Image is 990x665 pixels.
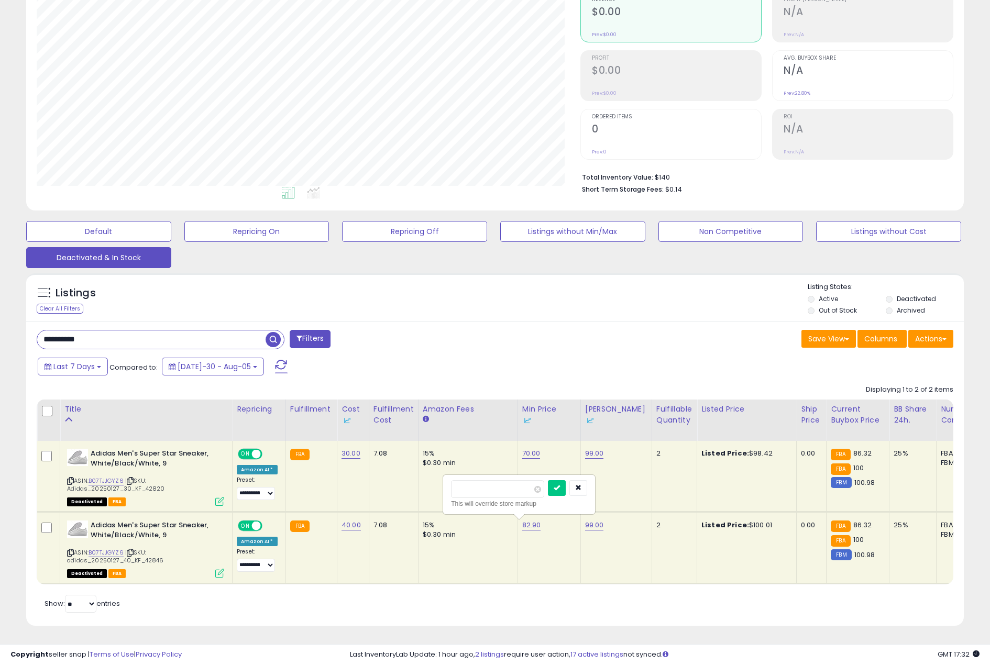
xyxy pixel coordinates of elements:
[67,476,165,492] span: | SKU: Adidas_20250127_30_KF_42820
[109,362,158,372] span: Compared to:
[801,449,818,458] div: 0.00
[67,520,224,577] div: ASIN:
[801,330,856,348] button: Save View
[656,449,689,458] div: 2
[784,123,953,137] h2: N/A
[423,404,513,415] div: Amazon Fees
[108,497,126,506] span: FBA
[342,415,352,426] img: InventoryLab Logo
[373,449,410,458] div: 7.08
[658,221,804,242] button: Non Competitive
[894,404,932,426] div: BB Share 24h.
[656,520,689,530] div: 2
[290,449,310,460] small: FBA
[342,520,361,530] a: 40.00
[941,449,975,458] div: FBA: 1
[894,449,928,458] div: 25%
[162,358,264,375] button: [DATE]-30 - Aug-05
[831,520,850,532] small: FBA
[585,520,604,530] a: 99.00
[67,569,107,578] span: All listings that are unavailable for purchase on Amazon for any reason other than out-of-stock
[897,294,936,303] label: Deactivated
[701,520,788,530] div: $100.01
[831,549,851,560] small: FBM
[26,221,171,242] button: Default
[178,361,251,372] span: [DATE]-30 - Aug-05
[423,530,510,539] div: $0.30 min
[656,404,692,426] div: Fulfillable Quantity
[89,476,124,485] a: B07TJJGYZ6
[423,415,429,424] small: Amazon Fees.
[894,520,928,530] div: 25%
[290,404,333,415] div: Fulfillment
[592,149,607,155] small: Prev: 0
[585,415,596,426] img: InventoryLab Logo
[592,6,761,20] h2: $0.00
[67,548,164,564] span: | SKU: adidas_20250127_40_KF_42846
[701,448,749,458] b: Listed Price:
[816,221,961,242] button: Listings without Cost
[897,306,925,315] label: Archived
[853,520,872,530] span: 86.32
[819,306,857,315] label: Out of Stock
[701,520,749,530] b: Listed Price:
[941,404,979,426] div: Num of Comp.
[184,221,329,242] button: Repricing On
[239,522,252,530] span: ON
[451,498,587,509] div: This will override store markup
[342,404,365,426] div: Cost
[89,548,124,557] a: B07TJJGYZ6
[373,520,410,530] div: 7.08
[261,522,278,530] span: OFF
[136,649,182,659] a: Privacy Policy
[784,64,953,79] h2: N/A
[784,90,810,96] small: Prev: 22.80%
[831,404,885,426] div: Current Buybox Price
[10,650,182,660] div: seller snap | |
[585,415,647,426] div: Some or all of the values in this column are provided from Inventory Lab.
[908,330,953,348] button: Actions
[500,221,645,242] button: Listings without Min/Max
[53,361,95,372] span: Last 7 Days
[592,31,617,38] small: Prev: $0.00
[819,294,838,303] label: Active
[237,404,281,415] div: Repricing
[64,404,228,415] div: Title
[808,282,963,292] p: Listing States:
[592,114,761,120] span: Ordered Items
[801,404,822,426] div: Ship Price
[585,448,604,459] a: 99.00
[108,569,126,578] span: FBA
[45,598,120,608] span: Show: entries
[582,170,945,183] li: $140
[67,449,88,466] img: 31nYQ4VJPBS._SL40_.jpg
[290,330,331,348] button: Filters
[237,465,278,474] div: Amazon AI *
[801,520,818,530] div: 0.00
[91,520,218,542] b: Adidas Men's Super Star Sneaker, White/Black/White, 9
[592,64,761,79] h2: $0.00
[592,90,617,96] small: Prev: $0.00
[665,184,682,194] span: $0.14
[784,6,953,20] h2: N/A
[864,334,897,344] span: Columns
[853,535,864,545] span: 100
[866,385,953,395] div: Displaying 1 to 2 of 2 items
[784,114,953,120] span: ROI
[831,463,850,475] small: FBA
[582,185,664,194] b: Short Term Storage Fees:
[26,247,171,268] button: Deactivated & In Stock
[237,537,278,546] div: Amazon AI *
[701,449,788,458] div: $98.42
[853,448,872,458] span: 86.32
[853,463,864,473] span: 100
[938,649,980,659] span: 2025-08-13 17:32 GMT
[261,450,278,459] span: OFF
[475,649,504,659] a: 2 listings
[67,520,88,538] img: 31nYQ4VJPBS._SL40_.jpg
[570,649,623,659] a: 17 active listings
[522,448,541,459] a: 70.00
[423,458,510,468] div: $0.30 min
[701,404,792,415] div: Listed Price
[342,221,487,242] button: Repricing Off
